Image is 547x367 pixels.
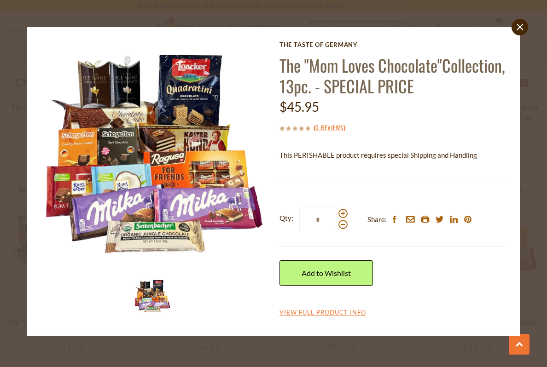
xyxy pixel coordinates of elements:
[279,99,319,115] span: $45.95
[279,149,506,161] p: This PERISHABLE product requires special Shipping and Handling
[367,214,387,225] span: Share:
[288,168,506,179] li: We will ship this product in heat-protective packaging and ice.
[279,53,505,98] a: The "Mom Loves Chocolate"Collection, 13pc. - SPECIAL PRICE
[134,278,171,315] img: Mom Loves Chocolate Collection
[279,41,506,48] a: The Taste of Germany
[279,212,293,224] strong: Qty:
[279,260,373,286] a: Add to Wishlist
[299,207,337,232] input: Qty:
[314,123,345,132] span: ( )
[315,123,343,133] a: 0 Reviews
[279,309,366,317] a: View Full Product Info
[41,41,268,267] img: Mom Loves Chocolate Collection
